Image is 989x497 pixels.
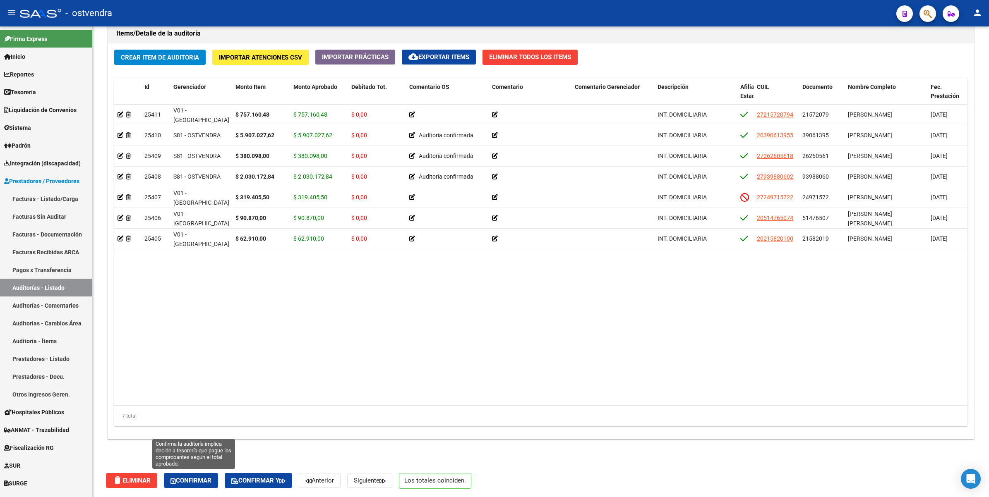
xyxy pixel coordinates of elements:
[106,473,157,488] button: Eliminar
[7,8,17,18] mat-icon: menu
[757,84,769,90] span: CUIL
[173,173,221,180] span: S81 - OSTVENDRA
[170,477,211,484] span: Confirmar
[170,78,232,115] datatable-header-cell: Gerenciador
[351,132,367,139] span: $ 0,00
[173,210,229,227] span: V01 - [GEOGRAPHIC_DATA]
[931,235,948,242] span: [DATE]
[351,111,367,118] span: $ 0,00
[571,78,654,115] datatable-header-cell: Comentario Gerenciador
[802,84,833,90] span: Documento
[290,78,348,115] datatable-header-cell: Monto Aprobado
[141,78,170,115] datatable-header-cell: Id
[225,473,292,488] button: Confirmar y
[931,153,948,159] span: [DATE]
[212,50,309,65] button: Importar Atenciones CSV
[293,132,332,139] span: $ 5.907.027,62
[419,153,473,159] span: Auditoría confirmada
[961,469,981,489] div: Open Intercom Messenger
[121,54,199,61] span: Crear Item de Auditoria
[114,50,206,65] button: Crear Item de Auditoria
[351,84,387,90] span: Debitado Tot.
[144,173,161,180] span: 25408
[927,78,973,115] datatable-header-cell: Fec. Prestación
[351,173,367,180] span: $ 0,00
[322,53,389,61] span: Importar Prácticas
[144,84,149,90] span: Id
[4,34,47,43] span: Firma Express
[757,111,793,118] span: 27215720794
[802,111,829,118] span: 21572079
[802,153,829,159] span: 26260561
[658,111,707,118] span: INT. DOMICILIARIA
[351,194,367,201] span: $ 0,00
[802,173,829,180] span: 93988060
[409,84,449,90] span: Comentario OS
[757,153,793,159] span: 27262605618
[4,461,20,470] span: SUR
[173,84,206,90] span: Gerenciador
[231,477,286,484] span: Confirmar y
[144,215,161,221] span: 25406
[293,111,327,118] span: $ 757.160,48
[173,231,229,247] span: V01 - [GEOGRAPHIC_DATA]
[293,84,337,90] span: Monto Aprobado
[4,408,64,417] span: Hospitales Públicos
[235,153,269,159] strong: $ 380.098,00
[144,153,161,159] span: 25409
[235,194,269,201] strong: $ 319.405,50
[754,78,799,115] datatable-header-cell: CUIL
[489,78,571,115] datatable-header-cell: Comentario
[848,194,892,201] span: [PERSON_NAME]
[116,27,965,40] h1: Items/Detalle de la auditoría
[173,132,221,139] span: S81 - OSTVENDRA
[4,52,25,61] span: Inicio
[408,53,469,61] span: Exportar Items
[799,78,845,115] datatable-header-cell: Documento
[164,473,218,488] button: Confirmar
[757,173,793,180] span: 27939880602
[4,105,77,115] span: Liquidación de Convenios
[293,153,327,159] span: $ 380.098,00
[489,53,571,61] span: Eliminar Todos los Items
[235,173,274,180] strong: $ 2.030.172,84
[113,475,122,485] mat-icon: delete
[232,78,290,115] datatable-header-cell: Monto Item
[65,4,112,22] span: - ostvendra
[351,153,367,159] span: $ 0,00
[931,111,948,118] span: [DATE]
[419,132,473,139] span: Auditoría confirmada
[4,177,79,186] span: Prestadores / Proveedores
[354,477,386,484] span: Siguiente
[4,425,69,435] span: ANMAT - Trazabilidad
[757,215,793,221] span: 20514765074
[293,235,324,242] span: $ 62.910,00
[235,235,266,242] strong: $ 62.910,00
[144,235,161,242] span: 25405
[4,141,31,150] span: Padrón
[845,78,927,115] datatable-header-cell: Nombre Completo
[931,132,948,139] span: [DATE]
[402,50,476,65] button: Exportar Items
[658,215,707,221] span: INT. DOMICILIARIA
[315,50,395,65] button: Importar Prácticas
[658,235,707,242] span: INT. DOMICILIARIA
[658,173,707,180] span: INT. DOMICILIARIA
[4,479,27,488] span: SURGE
[802,132,829,139] span: 39061395
[931,173,948,180] span: [DATE]
[848,111,892,118] span: [PERSON_NAME]
[235,215,266,221] strong: $ 90.870,00
[658,132,707,139] span: INT. DOMICILIARIA
[658,84,689,90] span: Descripción
[802,235,829,242] span: 21582019
[848,210,892,227] span: [PERSON_NAME] [PERSON_NAME]
[658,153,707,159] span: INT. DOMICILIARIA
[658,194,707,201] span: INT. DOMICILIARIA
[235,111,269,118] strong: $ 757.160,48
[848,173,892,180] span: [PERSON_NAME]
[931,194,948,201] span: [DATE]
[848,235,892,242] span: [PERSON_NAME]
[293,194,327,201] span: $ 319.405,50
[235,84,266,90] span: Monto Item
